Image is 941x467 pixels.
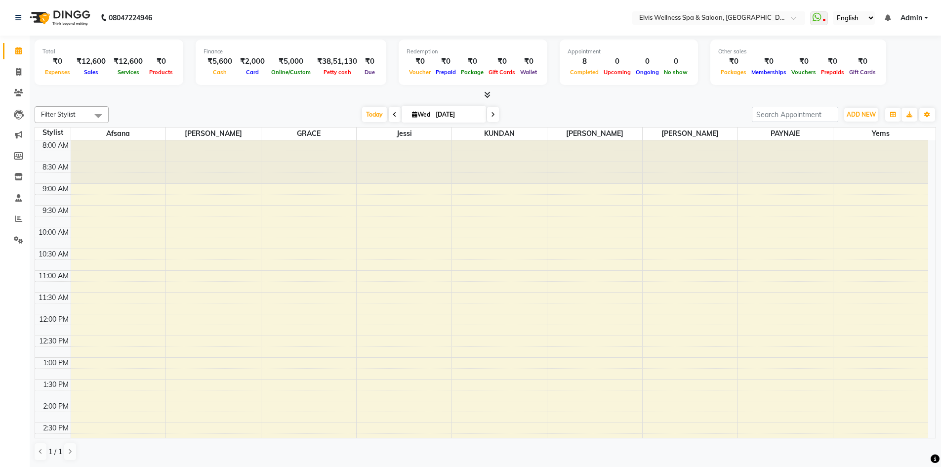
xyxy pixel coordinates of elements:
div: 0 [661,56,690,67]
div: ₹0 [518,56,539,67]
span: Packages [718,69,749,76]
div: ₹5,000 [269,56,313,67]
span: Expenses [42,69,73,76]
div: Stylist [35,127,71,138]
div: 12:30 PM [37,336,71,346]
span: jessi [357,127,451,140]
div: ₹2,000 [236,56,269,67]
span: Petty cash [321,69,354,76]
div: ₹0 [847,56,878,67]
div: 10:30 AM [37,249,71,259]
span: GRACE [261,127,356,140]
div: ₹38,51,130 [313,56,361,67]
div: ₹0 [361,56,378,67]
b: 08047224946 [109,4,152,32]
input: 2025-09-03 [433,107,482,122]
span: Vouchers [789,69,818,76]
div: 8:00 AM [41,140,71,151]
span: [PERSON_NAME] [643,127,737,140]
div: Redemption [407,47,539,56]
span: Online/Custom [269,69,313,76]
div: 9:00 AM [41,184,71,194]
span: 1 / 1 [48,447,62,457]
div: ₹0 [147,56,175,67]
span: Gift Cards [486,69,518,76]
span: Prepaids [818,69,847,76]
div: ₹0 [789,56,818,67]
span: Services [115,69,142,76]
div: ₹0 [749,56,789,67]
span: yems [833,127,929,140]
span: KUNDAN [452,127,547,140]
span: ADD NEW [847,111,876,118]
div: Appointment [568,47,690,56]
span: Wallet [518,69,539,76]
span: Ongoing [633,69,661,76]
div: Other sales [718,47,878,56]
div: ₹0 [42,56,73,67]
span: Afsana [71,127,166,140]
span: Filter Stylist [41,110,76,118]
div: ₹0 [433,56,458,67]
div: ₹12,600 [73,56,110,67]
div: 12:00 PM [37,314,71,325]
span: Voucher [407,69,433,76]
span: Package [458,69,486,76]
div: ₹0 [486,56,518,67]
div: ₹5,600 [204,56,236,67]
span: Memberships [749,69,789,76]
span: No show [661,69,690,76]
span: [PERSON_NAME] [547,127,642,140]
div: 1:00 PM [41,358,71,368]
span: [PERSON_NAME] [166,127,261,140]
div: ₹12,600 [110,56,147,67]
div: ₹0 [458,56,486,67]
div: 0 [601,56,633,67]
div: 8 [568,56,601,67]
span: Upcoming [601,69,633,76]
span: Today [362,107,387,122]
span: Wed [409,111,433,118]
div: Finance [204,47,378,56]
button: ADD NEW [844,108,878,122]
div: 2:30 PM [41,423,71,433]
div: ₹0 [718,56,749,67]
span: Admin [900,13,922,23]
div: 11:00 AM [37,271,71,281]
div: 0 [633,56,661,67]
div: 8:30 AM [41,162,71,172]
div: 10:00 AM [37,227,71,238]
div: ₹0 [818,56,847,67]
div: 1:30 PM [41,380,71,390]
div: 9:30 AM [41,206,71,216]
span: Due [362,69,377,76]
input: Search Appointment [752,107,838,122]
span: Gift Cards [847,69,878,76]
div: 2:00 PM [41,401,71,412]
div: Total [42,47,175,56]
span: Card [244,69,261,76]
span: Products [147,69,175,76]
div: 11:30 AM [37,293,71,303]
div: ₹0 [407,56,433,67]
span: Prepaid [433,69,458,76]
span: Completed [568,69,601,76]
span: Sales [82,69,101,76]
span: Cash [210,69,229,76]
span: PAYNAIE [738,127,833,140]
img: logo [25,4,93,32]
